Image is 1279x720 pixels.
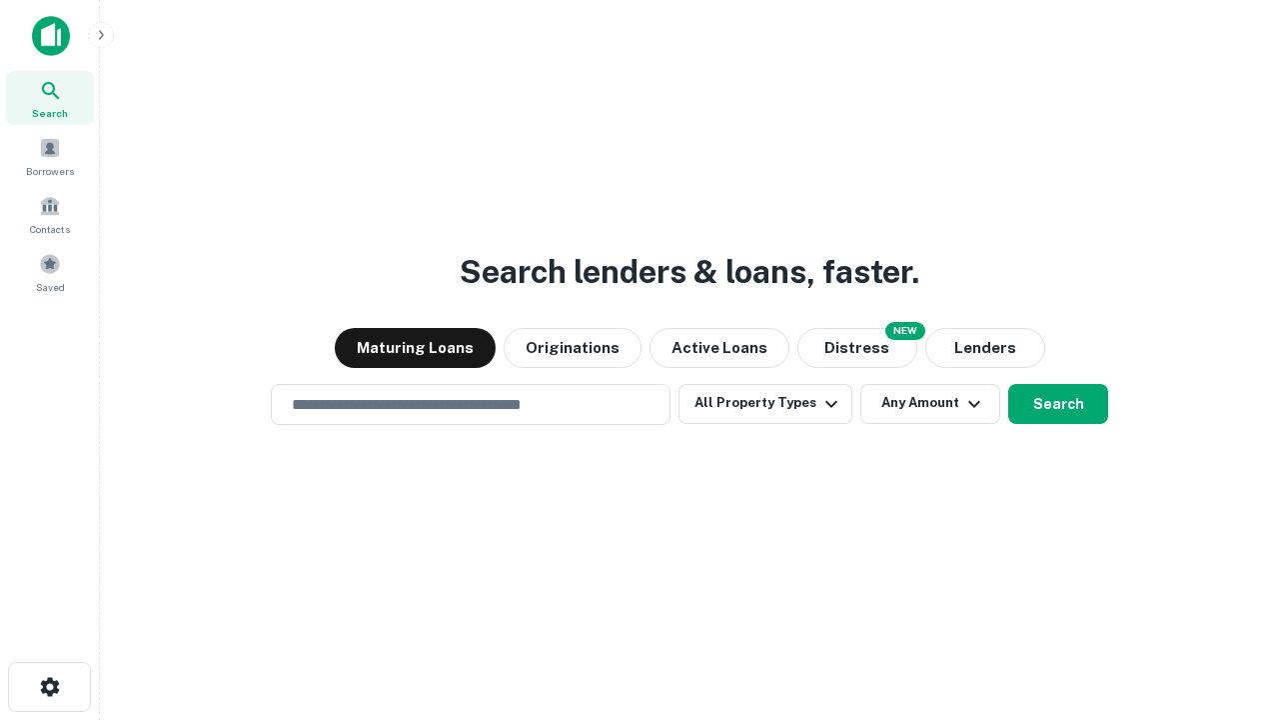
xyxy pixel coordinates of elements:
span: Contacts [30,221,70,237]
button: Maturing Loans [335,328,496,368]
a: Saved [6,245,94,299]
span: Saved [36,279,65,295]
span: Borrowers [26,163,74,179]
button: Originations [504,328,641,368]
button: Any Amount [860,384,1000,424]
h3: Search lenders & loans, faster. [460,248,919,296]
button: Search [1008,384,1108,424]
a: Search [6,71,94,125]
iframe: Chat Widget [1179,560,1279,656]
button: All Property Types [678,384,852,424]
a: Contacts [6,187,94,241]
div: NEW [885,322,925,340]
span: Search [32,105,68,121]
button: Search distressed loans with lien and other non-mortgage details. [797,328,917,368]
img: capitalize-icon.png [32,16,70,56]
button: Active Loans [649,328,789,368]
a: Borrowers [6,129,94,183]
button: Lenders [925,328,1045,368]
